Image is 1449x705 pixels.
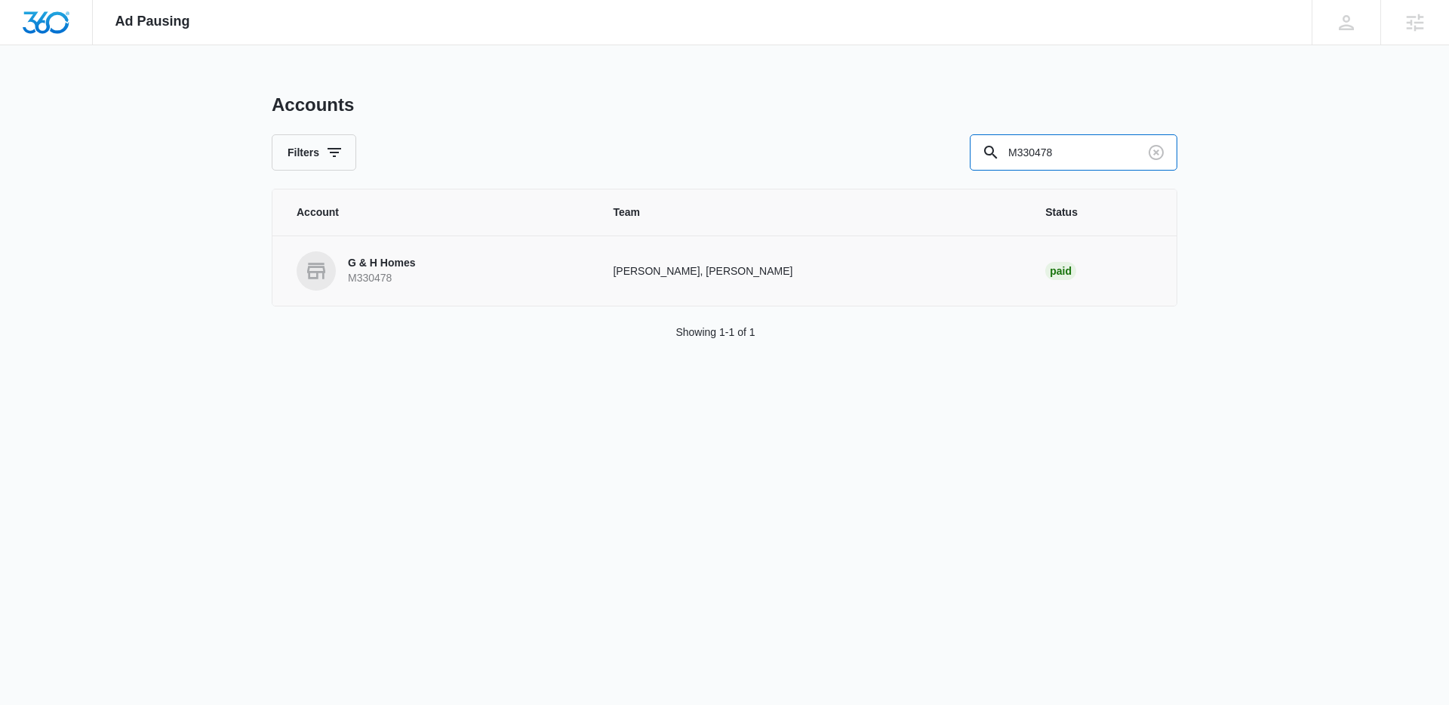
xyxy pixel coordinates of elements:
h1: Accounts [272,94,354,116]
p: Showing 1-1 of 1 [675,325,755,340]
span: Team [613,205,1009,220]
span: Account [297,205,577,220]
div: Paid [1045,262,1076,280]
span: Status [1045,205,1152,220]
p: [PERSON_NAME], [PERSON_NAME] [613,263,1009,279]
span: Ad Pausing [115,14,190,29]
a: G & H HomesM330478 [297,251,577,291]
button: Clear [1144,140,1168,165]
button: Filters [272,134,356,171]
input: Search By Account Number [970,134,1177,171]
p: G & H Homes [348,256,415,271]
p: M330478 [348,271,415,286]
